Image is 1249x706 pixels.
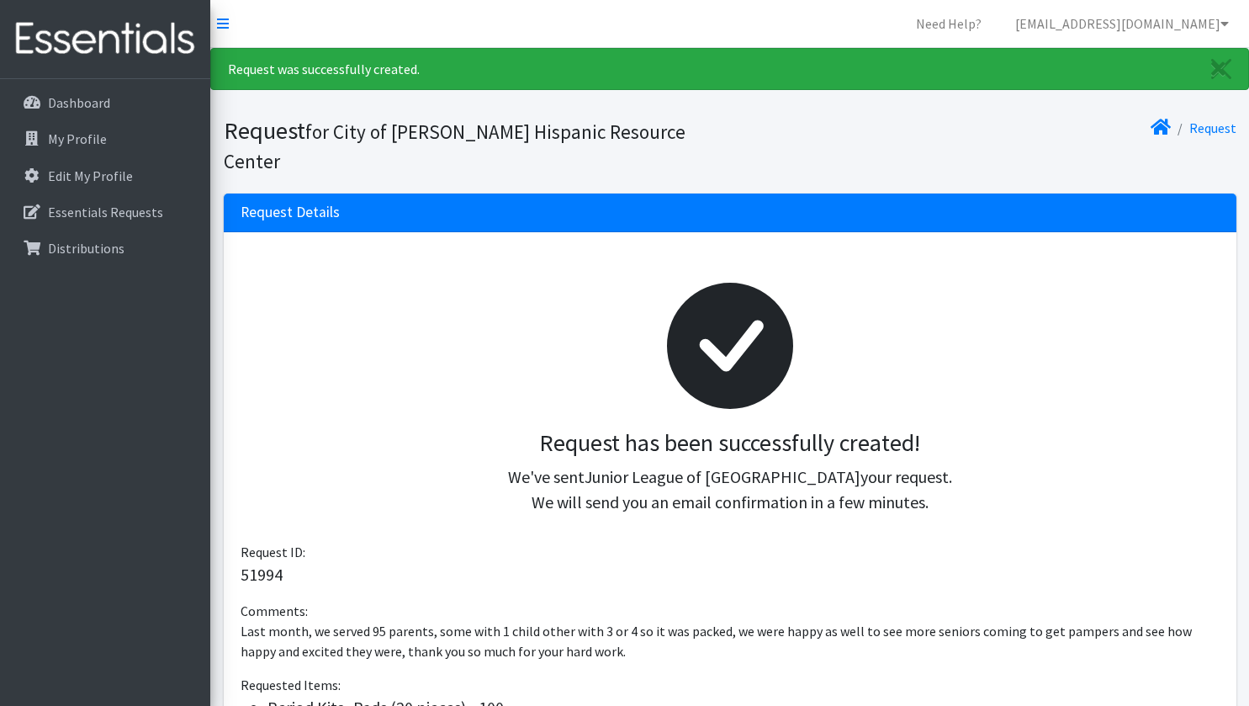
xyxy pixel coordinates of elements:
[224,116,724,174] h1: Request
[241,677,341,693] span: Requested Items:
[224,119,685,173] small: for City of [PERSON_NAME] Hispanic Resource Center
[241,621,1220,661] p: Last month, we served 95 parents, some with 1 child other with 3 or 4 so it was packed, we were h...
[7,159,204,193] a: Edit My Profile
[210,48,1249,90] div: Request was successfully created.
[254,429,1206,458] h3: Request has been successfully created!
[7,231,204,265] a: Distributions
[7,11,204,67] img: HumanEssentials
[48,130,107,147] p: My Profile
[254,464,1206,515] p: We've sent your request. We will send you an email confirmation in a few minutes.
[48,167,133,184] p: Edit My Profile
[241,204,340,221] h3: Request Details
[585,466,860,487] span: Junior League of [GEOGRAPHIC_DATA]
[7,195,204,229] a: Essentials Requests
[7,122,204,156] a: My Profile
[1189,119,1236,136] a: Request
[7,86,204,119] a: Dashboard
[241,562,1220,587] p: 51994
[241,544,305,560] span: Request ID:
[48,94,110,111] p: Dashboard
[902,7,995,40] a: Need Help?
[1002,7,1242,40] a: [EMAIL_ADDRESS][DOMAIN_NAME]
[48,204,163,220] p: Essentials Requests
[1194,49,1248,89] a: Close
[48,240,124,257] p: Distributions
[241,602,308,619] span: Comments:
